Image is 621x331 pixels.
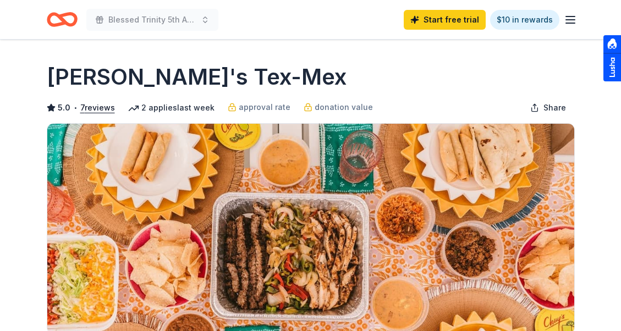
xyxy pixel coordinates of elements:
[47,62,347,92] h1: [PERSON_NAME]'s Tex-Mex
[86,9,218,31] button: Blessed Trinity 5th Anniversary Bingo
[490,10,559,30] a: $10 in rewards
[315,101,373,114] span: donation value
[58,101,70,114] span: 5.0
[108,13,196,26] span: Blessed Trinity 5th Anniversary Bingo
[304,101,373,114] a: donation value
[521,97,575,119] button: Share
[80,101,115,114] button: 7reviews
[228,101,290,114] a: approval rate
[73,103,77,112] span: •
[543,101,566,114] span: Share
[47,7,78,32] a: Home
[239,101,290,114] span: approval rate
[128,101,215,114] div: 2 applies last week
[404,10,486,30] a: Start free trial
